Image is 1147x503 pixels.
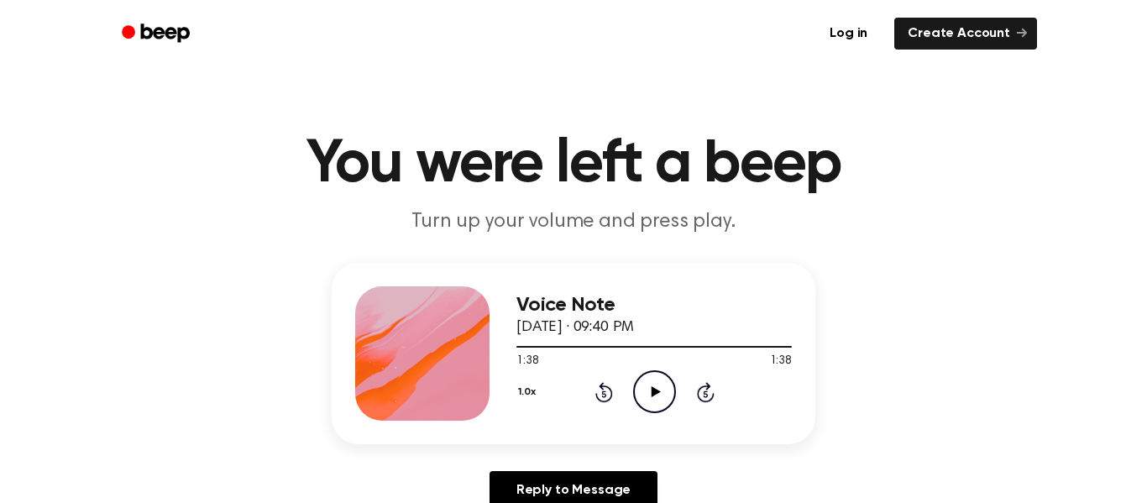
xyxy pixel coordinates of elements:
h3: Voice Note [516,294,792,317]
p: Turn up your volume and press play. [251,208,896,236]
span: [DATE] · 09:40 PM [516,320,634,335]
a: Beep [110,18,205,50]
h1: You were left a beep [144,134,1003,195]
a: Create Account [894,18,1037,50]
a: Log in [813,14,884,53]
button: 1.0x [516,378,542,406]
span: 1:38 [770,353,792,370]
span: 1:38 [516,353,538,370]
